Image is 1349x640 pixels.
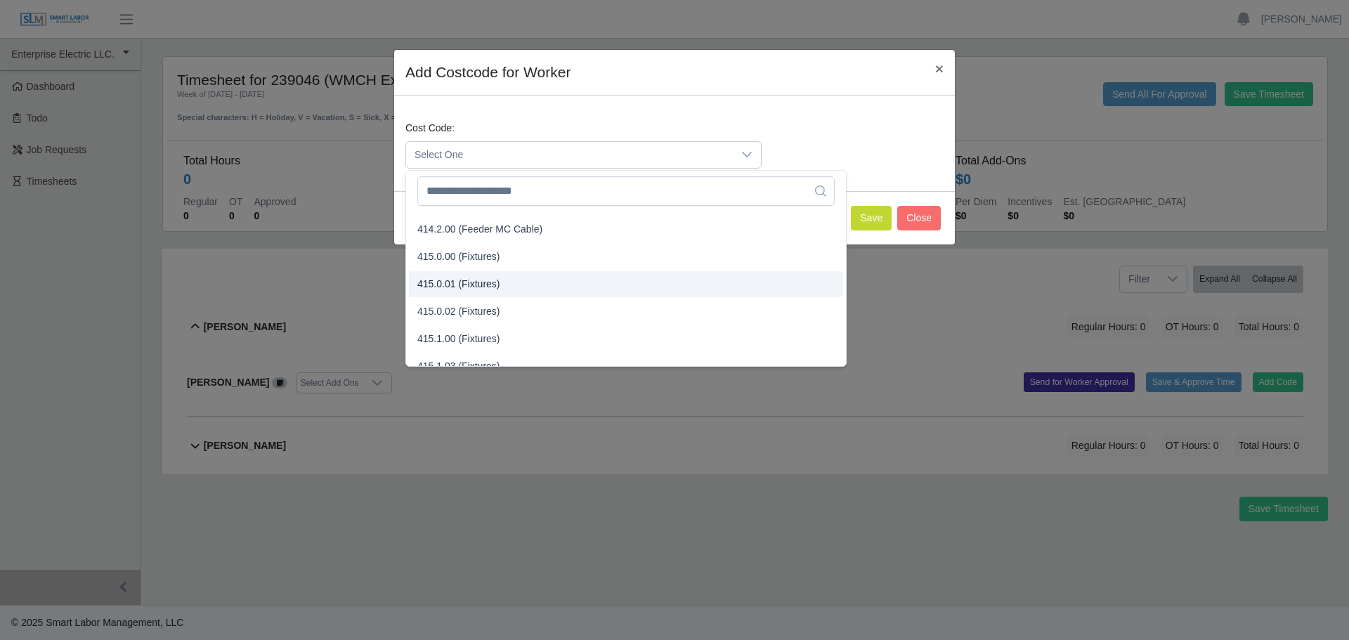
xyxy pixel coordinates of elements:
[417,304,500,319] span: 415.0.02 (Fixtures)
[935,60,944,77] span: ×
[409,299,843,325] li: 415.0.02 (Fixtures)
[924,50,955,87] button: Close
[406,142,733,168] span: Select One
[405,121,455,136] label: Cost Code:
[409,326,843,352] li: 415.1.00 (Fixtures)
[417,222,542,237] span: 414.2.00 (Feeder MC Cable)
[417,359,500,374] span: 415.1.03 (Fixtures)
[417,277,500,292] span: 415.0.01 (Fixtures)
[417,249,500,264] span: 415.0.00 (Fixtures)
[409,244,843,270] li: 415.0.00 (Fixtures)
[417,332,500,346] span: 415.1.00 (Fixtures)
[405,61,571,84] h4: Add Costcode for Worker
[409,271,843,297] li: 415.0.01 (Fixtures)
[409,353,843,379] li: 415.1.03 (Fixtures)
[409,216,843,242] li: 414.2.00 (Feeder MC Cable)
[851,206,892,230] button: Save
[897,206,941,230] button: Close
